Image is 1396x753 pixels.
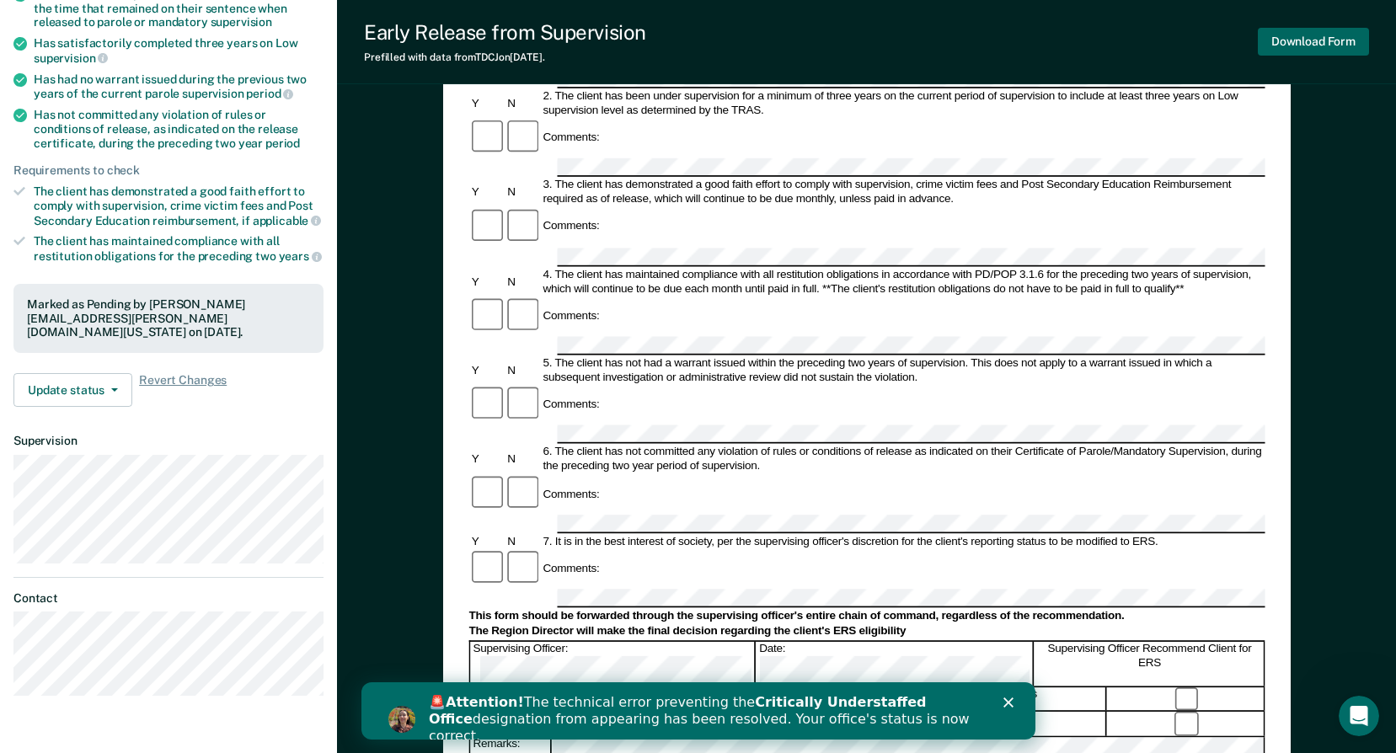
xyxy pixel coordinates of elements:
div: The client has demonstrated a good faith effort to comply with supervision, crime victim fees and... [34,184,324,227]
div: N [505,535,540,549]
div: N [505,453,540,467]
div: 3. The client has demonstrated a good faith effort to comply with supervision, crime victim fees ... [540,179,1265,207]
div: Supervising Officer Recommend Client for ERS [1035,642,1265,685]
button: Update status [13,373,132,407]
span: applicable [253,214,321,227]
div: 6. The client has not committed any violation of rules or conditions of release as indicated on t... [540,446,1265,474]
button: Download Form [1258,28,1369,56]
div: Early Release from Supervision [364,20,646,45]
div: 7. It is in the best interest of society, per the supervising officer's discretion for the client... [540,535,1265,549]
div: Y [468,535,504,549]
div: Y [468,97,504,111]
span: supervision [211,15,272,29]
div: The Region Director will make the final decision regarding the client's ERS eligibility [468,625,1265,639]
div: Marked as Pending by [PERSON_NAME][EMAIL_ADDRESS][PERSON_NAME][DOMAIN_NAME][US_STATE] on [DATE]. [27,297,310,339]
div: Comments: [540,221,602,235]
b: Critically Understaffed Office [67,12,565,45]
div: 5. The client has not had a warrant issued within the preceding two years of supervision. This do... [540,356,1265,385]
div: Y [468,364,504,378]
div: N [505,275,540,289]
iframe: Intercom live chat banner [361,682,1035,740]
div: Comments: [540,309,602,323]
div: N [505,186,540,200]
div: N [505,364,540,378]
div: Y [468,186,504,200]
div: 2. The client has been under supervision for a minimum of three years on the current period of su... [540,89,1265,118]
div: Requirements to check [13,163,324,178]
div: Supervising Officer: [470,642,755,685]
div: Has not committed any violation of rules or conditions of release, as indicated on the release ce... [34,108,324,150]
span: period [246,87,293,100]
b: Attention! [84,12,163,28]
div: Yes [950,687,1107,712]
div: Comments: [540,131,602,146]
div: Y [468,275,504,289]
div: Y [468,453,504,467]
div: 4. The client has maintained compliance with all restitution obligations in accordance with PD/PO... [540,268,1265,296]
div: Comments: [540,398,602,413]
div: Comments: [540,562,602,576]
div: Prefilled with data from TDCJ on [DATE] . [364,51,646,63]
span: supervision [34,51,108,65]
span: years [279,249,322,263]
dt: Contact [13,591,324,606]
div: Has satisfactorily completed three years on Low [34,36,324,65]
span: Revert Changes [139,373,227,407]
div: No [950,713,1107,737]
div: The client has maintained compliance with all restitution obligations for the preceding two [34,234,324,263]
dt: Supervision [13,434,324,448]
span: period [265,136,300,150]
div: 🚨 The technical error preventing the designation from appearing has been resolved. Your office's ... [67,12,620,62]
div: Has had no warrant issued during the previous two years of the current parole supervision [34,72,324,101]
div: N [505,97,540,111]
div: Date: [757,642,1035,685]
div: Comments: [540,488,602,502]
div: Close [642,15,659,25]
iframe: Intercom live chat [1339,696,1379,736]
div: This form should be forwarded through the supervising officer's entire chain of command, regardle... [468,610,1265,624]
